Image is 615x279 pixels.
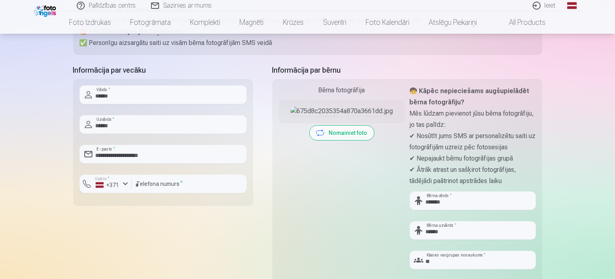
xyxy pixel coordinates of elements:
button: Valsts*+371 [80,175,132,193]
img: /fa1 [34,3,58,17]
h5: Informācija par bērnu [272,65,542,76]
a: Foto kalendāri [356,11,419,34]
a: Atslēgu piekariņi [419,11,487,34]
a: Krūzes [274,11,314,34]
a: All products [487,11,556,34]
p: ✅ Personīgu aizsargātu saiti uz visām bērna fotogrāfijām SMS veidā [80,37,536,49]
a: Suvenīri [314,11,356,34]
a: Foto izdrukas [60,11,121,34]
div: +371 [96,181,120,189]
label: Valsts [92,176,112,182]
h5: Informācija par vecāku [73,65,253,76]
p: Mēs lūdzam pievienot jūsu bērna fotogrāfiju, jo tas palīdz: [410,108,536,130]
p: ✔ Nepajaukt bērnu fotogrāfijas grupā [410,153,536,164]
a: Magnēti [230,11,274,34]
p: ✔ Ātrāk atrast un sašķirot fotogrāfijas, tādējādi paātrinot apstrādes laiku [410,164,536,187]
strong: 🧒 Kāpēc nepieciešams augšupielādēt bērna fotogrāfiju? [410,87,529,106]
a: Fotogrāmata [121,11,181,34]
button: Nomainiet foto [310,126,374,140]
a: Komplekti [181,11,230,34]
div: Bērna fotogrāfija [279,86,405,95]
img: 675d8c2035354a870a3661dd.jpg [290,106,393,116]
p: ✔ Nosūtīt jums SMS ar personalizētu saiti uz fotogrāfijām uzreiz pēc fotosesijas [410,130,536,153]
